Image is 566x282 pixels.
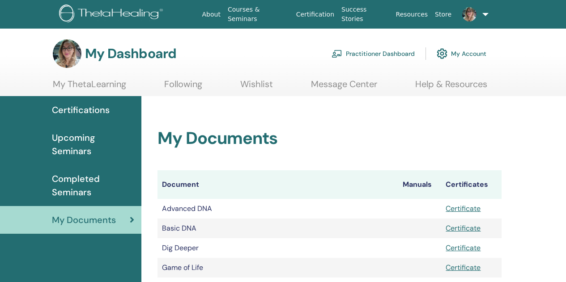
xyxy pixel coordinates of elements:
a: Certificate [446,223,481,233]
a: Help & Resources [415,79,487,96]
h2: My Documents [157,128,502,149]
img: default.jpg [53,39,81,68]
img: cog.svg [437,46,447,61]
td: Dig Deeper [157,238,398,258]
a: About [199,6,224,23]
th: Manuals [398,170,441,199]
a: Following [164,79,202,96]
a: My Account [437,44,486,63]
td: Game of Life [157,258,398,278]
a: Wishlist [240,79,273,96]
th: Document [157,170,398,199]
span: My Documents [52,213,116,227]
img: default.jpg [462,7,477,21]
span: Completed Seminars [52,172,134,199]
a: Certificate [446,204,481,213]
a: Store [431,6,455,23]
span: Certifications [52,103,110,117]
h3: My Dashboard [85,46,176,62]
a: Certificate [446,243,481,253]
td: Advanced DNA [157,199,398,219]
img: chalkboard-teacher.svg [332,50,342,58]
a: Certificate [446,263,481,272]
a: Courses & Seminars [224,1,293,27]
span: Upcoming Seminars [52,131,134,158]
a: My ThetaLearning [53,79,126,96]
a: Message Center [311,79,377,96]
img: logo.png [59,4,166,25]
a: Practitioner Dashboard [332,44,415,63]
a: Resources [392,6,432,23]
a: Certification [293,6,338,23]
a: Success Stories [338,1,392,27]
td: Basic DNA [157,219,398,238]
th: Certificates [441,170,502,199]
